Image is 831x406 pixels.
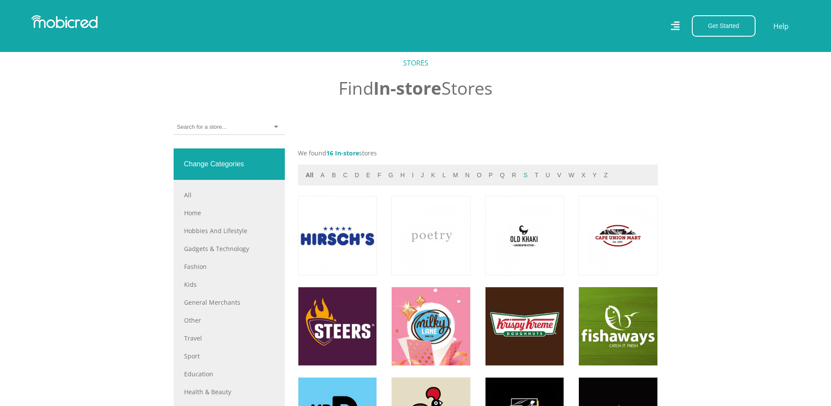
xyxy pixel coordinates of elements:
button: k [428,170,438,180]
button: m [450,170,461,180]
button: n [462,170,472,180]
button: a [318,170,327,180]
button: p [486,170,495,180]
button: e [364,170,373,180]
p: We found stores [298,148,658,158]
button: j [418,170,427,180]
button: g [386,170,396,180]
button: l [440,170,448,180]
button: b [329,170,339,180]
a: Gadgets & Technology [184,244,274,253]
button: r [509,170,519,180]
span: In-store [373,76,441,100]
button: u [543,170,553,180]
h5: STORES [174,59,658,67]
button: Get Started [692,15,756,37]
a: Help [773,21,789,32]
button: z [601,170,610,180]
button: q [497,170,507,180]
button: f [375,170,384,180]
button: y [590,170,599,180]
h2: Find Stores [174,78,658,99]
button: o [474,170,484,180]
button: v [554,170,564,180]
a: General Merchants [184,298,274,307]
button: t [532,170,541,180]
div: Change Categories [174,148,285,180]
a: Fashion [184,262,274,271]
a: Hobbies and Lifestyle [184,226,274,235]
span: In-store [335,149,359,157]
button: i [409,170,416,180]
a: Home [184,208,274,217]
button: x [579,170,588,180]
span: 16 [326,149,333,157]
button: d [352,170,362,180]
button: h [398,170,407,180]
button: All [303,170,316,180]
button: c [340,170,350,180]
a: Sport [184,351,274,361]
button: s [521,170,530,180]
a: Education [184,369,274,378]
input: Search for a store... [177,123,226,131]
button: w [566,170,577,180]
a: Kids [184,280,274,289]
a: All [184,190,274,200]
a: Travel [184,334,274,343]
a: Health & Beauty [184,387,274,396]
img: Mobicred [31,15,98,28]
a: Other [184,316,274,325]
